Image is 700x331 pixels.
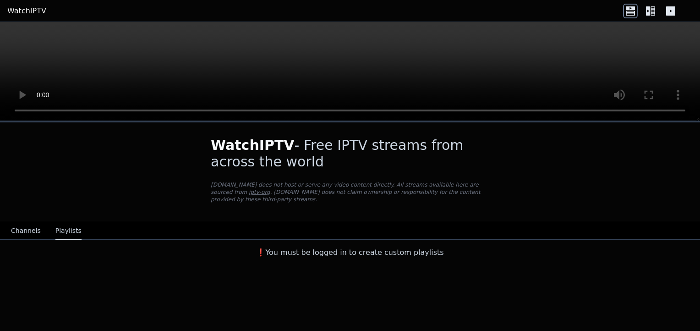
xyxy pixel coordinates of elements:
a: WatchIPTV [7,6,46,17]
span: WatchIPTV [211,137,295,153]
p: [DOMAIN_NAME] does not host or serve any video content directly. All streams available here are s... [211,181,489,203]
h3: ❗️You must be logged in to create custom playlists [196,247,504,258]
button: Channels [11,222,41,240]
h1: - Free IPTV streams from across the world [211,137,489,170]
a: iptv-org [249,189,270,195]
button: Playlists [55,222,82,240]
